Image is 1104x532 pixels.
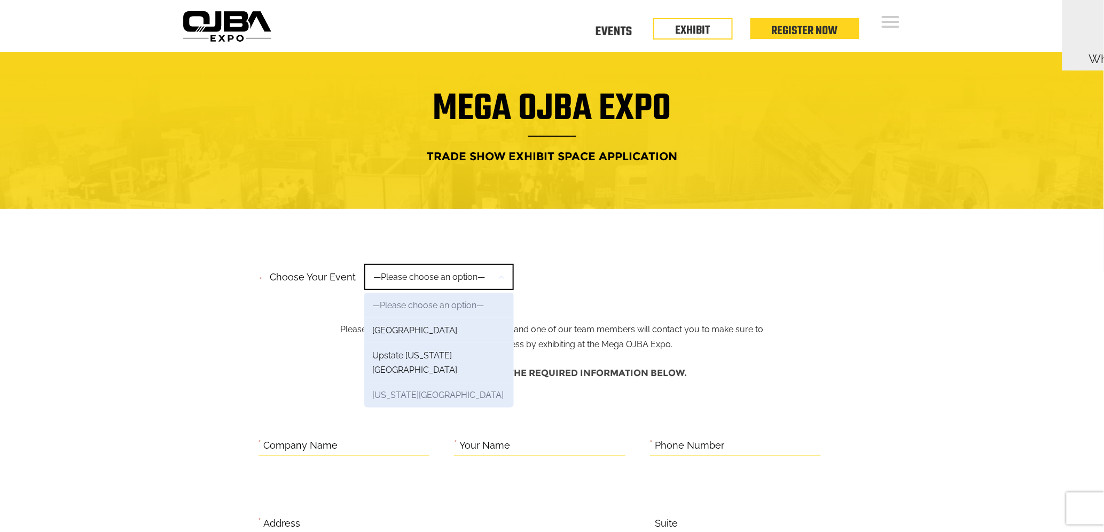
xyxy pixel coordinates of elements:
[364,343,514,382] a: Upstate [US_STATE][GEOGRAPHIC_DATA]
[655,515,678,532] label: Suite
[676,21,710,40] a: EXHIBIT
[186,94,918,137] h1: Mega OJBA Expo
[332,268,772,352] p: Please fill and submit the information below and one of our team members will contact you to make...
[364,293,514,318] a: —Please choose an option—
[364,318,514,343] a: [GEOGRAPHIC_DATA]
[364,382,514,408] a: [US_STATE][GEOGRAPHIC_DATA]
[772,22,838,40] a: Register Now
[364,264,514,290] span: —Please choose an option—
[259,363,846,384] h4: Please complete the required information below.
[459,437,510,454] label: Your Name
[264,437,338,454] label: Company Name
[264,262,356,286] label: Choose your event
[655,437,725,454] label: Phone Number
[186,146,918,166] h4: Trade Show Exhibit Space Application
[264,515,301,532] label: Address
